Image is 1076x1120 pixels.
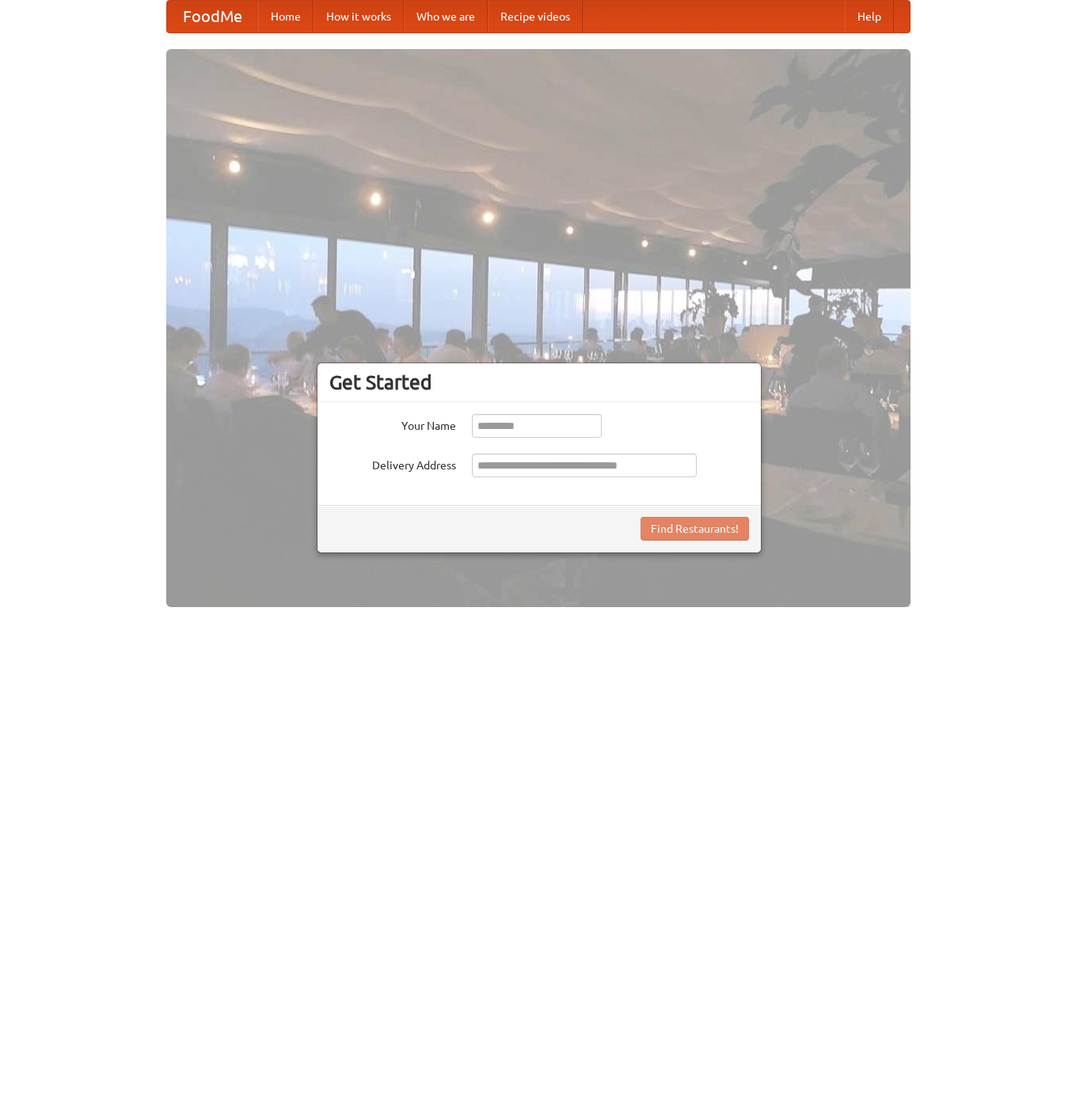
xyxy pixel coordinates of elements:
[845,1,894,32] a: Help
[488,1,583,32] a: Recipe videos
[641,517,749,541] button: Find Restaurants!
[404,1,488,32] a: Who we are
[329,414,456,434] label: Your Name
[258,1,314,32] a: Home
[329,454,456,473] label: Delivery Address
[314,1,404,32] a: How it works
[329,370,749,394] h3: Get Started
[167,1,258,32] a: FoodMe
